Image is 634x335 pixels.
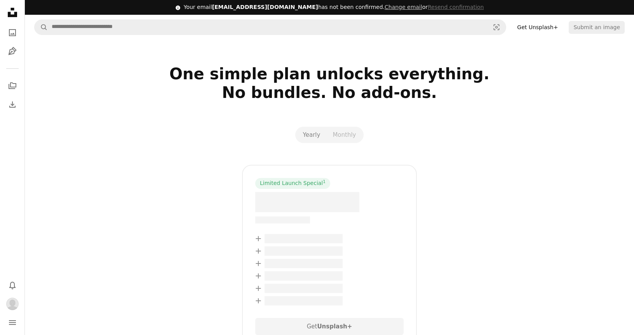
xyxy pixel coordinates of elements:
button: Visual search [487,20,506,35]
a: Download History [5,97,20,112]
button: Resend confirmation [428,3,484,11]
a: Photos [5,25,20,40]
sup: 1 [323,179,326,184]
h2: One simple plan unlocks everything. No bundles. No add-ons. [79,65,580,120]
span: – –––– ––––. [255,192,359,212]
span: –– –––– –––– –––– –– [255,216,310,223]
div: Limited Launch Special [255,178,330,189]
span: – –––– –––– ––– ––– –––– –––– [265,271,343,281]
span: – –––– –––– ––– ––– –––– –––– [265,259,343,268]
a: 1 [321,180,327,187]
a: Get Unsplash+ [512,21,563,33]
form: Find visuals sitewide [34,19,506,35]
div: Get [255,318,404,335]
button: Submit an image [569,21,625,33]
img: Avatar of user Daria Skiba [6,298,19,310]
button: Search Unsplash [35,20,48,35]
div: Your email has not been confirmed. [184,3,484,11]
span: or [385,4,484,10]
button: Monthly [326,128,362,141]
button: Yearly [297,128,327,141]
span: – –––– –––– ––– ––– –––– –––– [265,284,343,293]
a: Illustrations [5,44,20,59]
a: Home — Unsplash [5,5,20,22]
span: – –––– –––– ––– ––– –––– –––– [265,234,343,243]
button: Menu [5,315,20,330]
button: Notifications [5,277,20,293]
span: [EMAIL_ADDRESS][DOMAIN_NAME] [212,4,318,10]
button: Profile [5,296,20,312]
a: Collections [5,78,20,94]
span: – –––– –––– ––– ––– –––– –––– [265,296,343,305]
strong: Unsplash+ [317,323,352,330]
a: Change email [385,4,422,10]
span: – –––– –––– ––– ––– –––– –––– [265,246,343,256]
